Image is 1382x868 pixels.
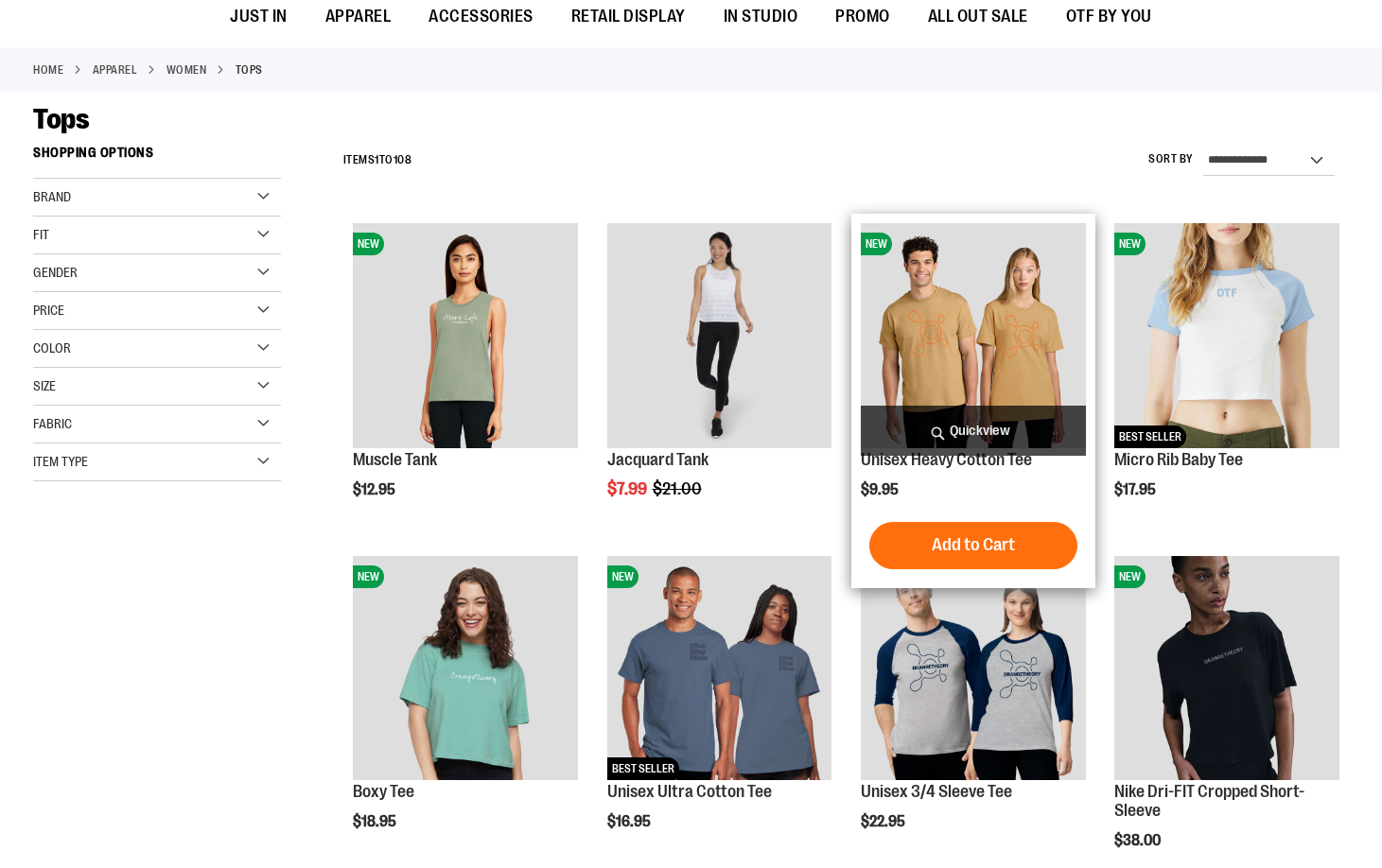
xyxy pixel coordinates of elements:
[1114,223,1339,448] img: Micro Rib Baby Tee
[861,233,892,255] span: NEW
[607,223,832,448] img: Front view of Jacquard Tank
[353,223,578,451] a: Muscle TankNEW
[353,565,384,588] span: NEW
[33,378,56,393] span: Size
[353,556,578,781] img: Boxy Tee
[932,534,1015,555] span: Add to Cart
[353,813,399,830] span: $18.95
[607,556,832,784] a: Unisex Ultra Cotton TeeNEWBEST SELLER
[33,340,71,356] span: Color
[353,481,398,498] span: $12.95
[869,522,1077,569] button: Add to Cart
[607,223,832,451] a: Front view of Jacquard Tank
[653,479,705,498] span: $21.00
[236,61,263,78] strong: Tops
[607,565,639,588] span: NEW
[598,214,842,546] div: product
[33,103,89,135] span: Tops
[1114,556,1339,781] img: Nike Dri-FIT Cropped Short-Sleeve
[343,146,412,175] h2: Items to
[33,265,78,280] span: Gender
[607,450,708,469] a: Jacquard Tank
[166,61,207,78] a: WOMEN
[861,556,1086,781] img: Unisex 3/4 Sleeve Tee
[1114,233,1146,255] span: NEW
[33,61,63,78] a: Home
[607,479,650,498] span: $7.99
[353,782,414,801] a: Boxy Tee
[33,227,49,242] span: Fit
[607,556,832,781] img: Unisex Ultra Cotton Tee
[1148,151,1194,167] label: Sort By
[861,556,1086,784] a: Unisex 3/4 Sleeve TeeNEW
[33,416,72,431] span: Fabric
[33,189,71,204] span: Brand
[93,61,138,78] a: APPAREL
[343,214,587,546] div: product
[394,153,412,166] span: 108
[1114,565,1146,588] span: NEW
[375,153,379,166] span: 1
[1114,450,1243,469] a: Micro Rib Baby Tee
[1114,481,1159,498] span: $17.95
[861,406,1086,456] a: Quickview
[353,450,437,469] a: Muscle Tank
[1114,556,1339,784] a: Nike Dri-FIT Cropped Short-SleeveNEW
[861,782,1012,801] a: Unisex 3/4 Sleeve Tee
[1114,223,1339,451] a: Micro Rib Baby TeeNEWBEST SELLER
[33,454,88,469] span: Item Type
[861,450,1032,469] a: Unisex Heavy Cotton Tee
[353,233,384,255] span: NEW
[861,223,1086,451] a: Unisex Heavy Cotton TeeNEW
[353,223,578,448] img: Muscle Tank
[353,556,578,784] a: Boxy TeeNEW
[607,782,772,801] a: Unisex Ultra Cotton Tee
[851,214,1095,587] div: product
[607,813,654,830] span: $16.95
[861,813,908,830] span: $22.95
[1114,782,1304,820] a: Nike Dri-FIT Cropped Short-Sleeve
[1114,832,1163,849] span: $38.00
[607,757,679,780] span: BEST SELLER
[33,136,281,179] strong: Shopping Options
[1114,425,1186,448] span: BEST SELLER
[861,223,1086,448] img: Unisex Heavy Cotton Tee
[861,481,901,498] span: $9.95
[1105,214,1349,546] div: product
[33,303,64,318] span: Price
